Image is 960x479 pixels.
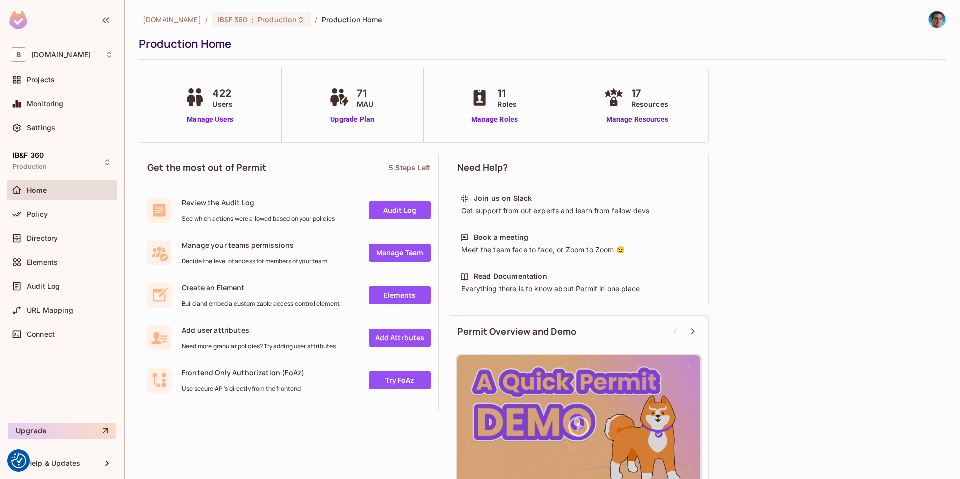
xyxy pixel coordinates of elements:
img: PATRICK MULLOT [929,11,945,28]
span: Elements [27,258,58,266]
a: Try FoAz [369,371,431,389]
span: Roles [497,99,517,109]
span: : [251,16,254,24]
span: Permit Overview and Demo [457,325,577,338]
span: Policy [27,210,48,218]
span: 11 [497,86,517,101]
span: Production Home [322,15,382,24]
div: Join us on Slack [474,193,532,203]
span: Decide the level of access for members of your team [182,257,327,265]
span: 17 [631,86,668,101]
a: Manage Users [182,114,238,125]
span: See which actions were allowed based on your policies [182,215,335,223]
a: Elements [369,286,431,304]
span: Need Help? [457,161,508,174]
img: Revisit consent button [11,453,26,468]
button: Upgrade [8,423,116,439]
div: Read Documentation [474,271,547,281]
span: Settings [27,124,55,132]
a: Manage Team [369,244,431,262]
span: Directory [27,234,58,242]
span: Need more granular policies? Try adding user attributes [182,342,336,350]
a: Upgrade Plan [327,114,378,125]
span: B [11,47,26,62]
span: Connect [27,330,55,338]
span: Home [27,186,47,194]
div: Production Home [139,36,941,51]
a: Manage Roles [467,114,522,125]
span: Workspace: bbva.com [31,51,91,59]
span: Monitoring [27,100,64,108]
img: SReyMgAAAABJRU5ErkJggg== [9,11,27,29]
span: Production [258,15,297,24]
span: Projects [27,76,55,84]
button: Consent Preferences [11,453,26,468]
span: the active workspace [143,15,201,24]
span: Resources [631,99,668,109]
span: Add user attributes [182,325,336,335]
span: Review the Audit Log [182,198,335,207]
span: Build and embed a customizable access control element [182,300,340,308]
span: Audit Log [27,282,60,290]
span: URL Mapping [27,306,73,314]
div: 5 Steps Left [389,163,430,172]
span: 71 [357,86,373,101]
span: Help & Updates [27,459,80,467]
li: / [315,15,317,24]
div: Meet the team face to face, or Zoom to Zoom 😉 [460,245,697,255]
span: Production [13,163,47,171]
div: Get support from out experts and learn from fellow devs [460,206,697,216]
span: 422 [212,86,233,101]
a: Add Attrbutes [369,329,431,347]
div: Everything there is to know about Permit in one place [460,284,697,294]
span: Get the most out of Permit [147,161,266,174]
li: / [205,15,208,24]
span: Frontend Only Authorization (FoAz) [182,368,304,377]
a: Audit Log [369,201,431,219]
span: Users [212,99,233,109]
span: IB&F 360 [13,151,44,159]
span: Use secure API's directly from the frontend [182,385,304,393]
span: Create an Element [182,283,340,292]
span: IB&F 360 [218,15,247,24]
div: Book a meeting [474,232,528,242]
a: Manage Resources [601,114,673,125]
span: Manage your teams permissions [182,240,327,250]
span: MAU [357,99,373,109]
